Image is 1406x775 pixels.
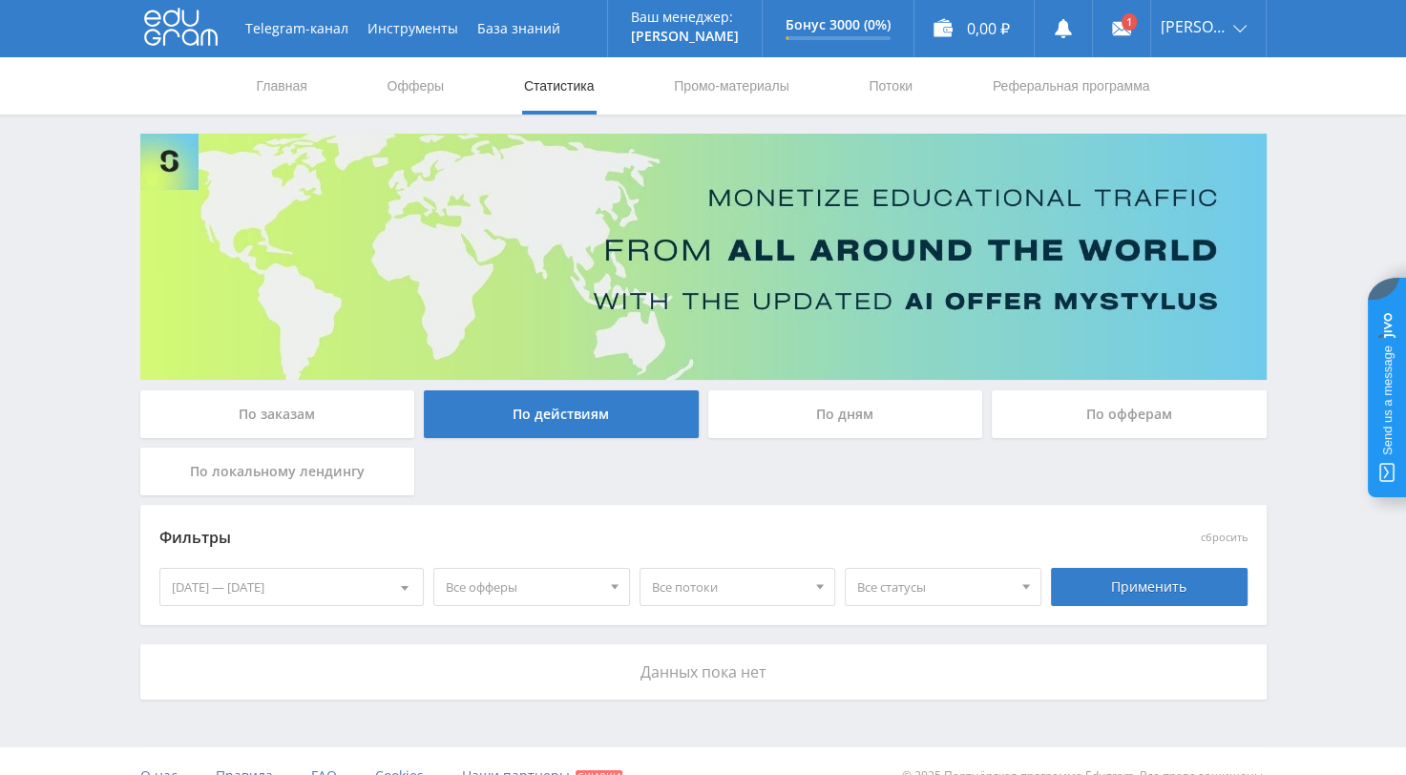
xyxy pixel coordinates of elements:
[672,57,790,115] a: Промо-материалы
[991,57,1152,115] a: Реферальная программа
[631,10,739,25] p: Ваш менеджер:
[708,390,983,438] div: По дням
[140,448,415,495] div: По локальному лендингу
[857,569,1012,605] span: Все статусы
[159,663,1248,681] p: Данных пока нет
[631,29,739,44] p: [PERSON_NAME]
[992,390,1267,438] div: По офферам
[255,57,309,115] a: Главная
[446,569,600,605] span: Все офферы
[652,569,807,605] span: Все потоки
[1161,19,1228,34] span: [PERSON_NAME]
[786,17,891,32] p: Бонус 3000 (0%)
[424,390,699,438] div: По действиям
[1051,568,1248,606] div: Применить
[386,57,447,115] a: Офферы
[867,57,914,115] a: Потоки
[140,390,415,438] div: По заказам
[140,134,1267,380] img: Banner
[1201,532,1248,544] button: сбросить
[160,569,424,605] div: [DATE] — [DATE]
[159,524,974,553] div: Фильтры
[522,57,597,115] a: Статистика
